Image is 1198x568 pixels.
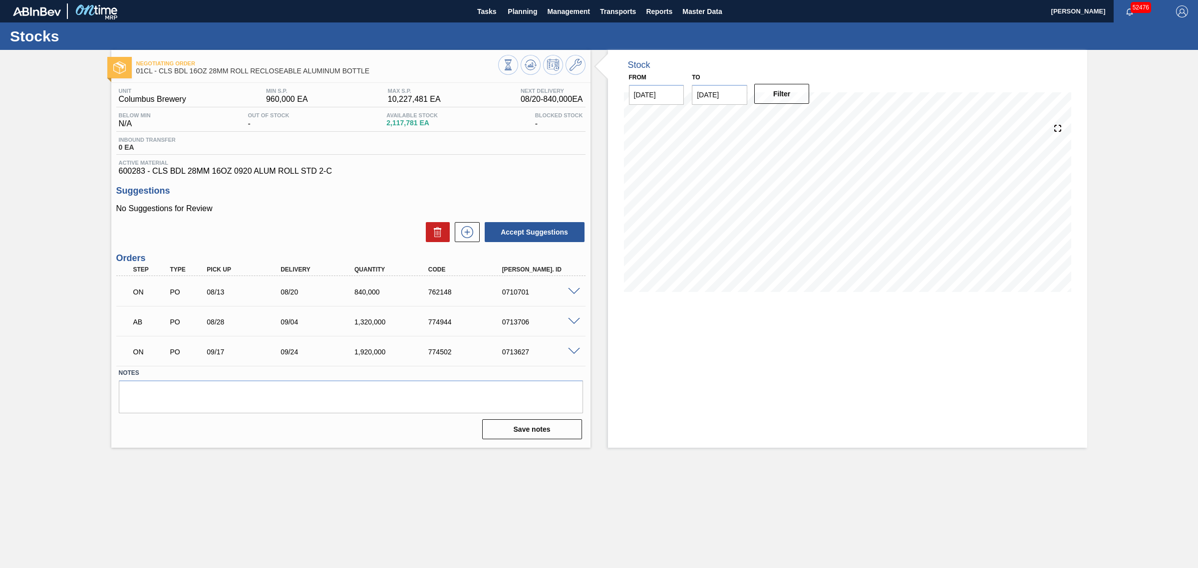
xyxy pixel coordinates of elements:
[352,318,436,326] div: 1,320,000
[278,318,362,326] div: 09/04/2025
[131,311,170,333] div: Awaiting Pick Up
[352,288,436,296] div: 840,000
[131,266,170,273] div: Step
[248,112,290,118] span: Out Of Stock
[482,419,582,439] button: Save notes
[1176,5,1188,17] img: Logout
[116,204,586,213] p: No Suggestions for Review
[116,186,586,196] h3: Suggestions
[167,288,207,296] div: Purchase order
[646,5,672,17] span: Reports
[119,95,186,104] span: Columbus Brewery
[167,348,207,356] div: Purchase order
[533,112,586,128] div: -
[508,5,537,17] span: Planning
[133,348,168,356] p: ON
[600,5,636,17] span: Transports
[628,60,650,70] div: Stock
[278,266,362,273] div: Delivery
[167,318,207,326] div: Purchase order
[266,95,308,104] span: 960,000 EA
[119,112,151,118] span: Below Min
[167,266,207,273] div: Type
[266,88,308,94] span: MIN S.P.
[629,74,646,81] label: From
[500,288,584,296] div: 0710701
[498,55,518,75] button: Stocks Overview
[119,144,176,151] span: 0 EA
[1131,2,1151,13] span: 52476
[629,85,684,105] input: mm/dd/yyyy
[500,348,584,356] div: 0713627
[682,5,722,17] span: Master Data
[426,348,510,356] div: 774502
[246,112,292,128] div: -
[119,366,583,380] label: Notes
[476,5,498,17] span: Tasks
[426,318,510,326] div: 774944
[535,112,583,118] span: Blocked Stock
[480,221,586,243] div: Accept Suggestions
[1114,4,1146,18] button: Notifications
[116,112,153,128] div: N/A
[119,160,583,166] span: Active Material
[547,5,590,17] span: Management
[485,222,585,242] button: Accept Suggestions
[421,222,450,242] div: Delete Suggestions
[388,95,441,104] span: 10,227,481 EA
[136,60,498,66] span: Negotiating Order
[754,84,810,104] button: Filter
[204,318,288,326] div: 08/28/2025
[119,88,186,94] span: Unit
[204,288,288,296] div: 08/13/2025
[500,266,584,273] div: [PERSON_NAME]. ID
[566,55,586,75] button: Go to Master Data / General
[119,167,583,176] span: 600283 - CLS BDL 28MM 16OZ 0920 ALUM ROLL STD 2-C
[10,30,187,42] h1: Stocks
[119,137,176,143] span: Inbound Transfer
[113,61,126,74] img: Ícone
[521,88,583,94] span: Next Delivery
[352,266,436,273] div: Quantity
[521,95,583,104] span: 08/20 - 840,000 EA
[450,222,480,242] div: New suggestion
[426,266,510,273] div: Code
[278,288,362,296] div: 08/20/2025
[133,288,168,296] p: ON
[692,74,700,81] label: to
[204,348,288,356] div: 09/17/2025
[136,67,498,75] span: 01CL - CLS BDL 16OZ 28MM ROLL RECLOSEABLE ALUMINUM BOTTLE
[278,348,362,356] div: 09/24/2025
[521,55,541,75] button: Update Chart
[692,85,747,105] input: mm/dd/yyyy
[543,55,563,75] button: Schedule Inventory
[386,119,438,127] span: 2,117,781 EA
[204,266,288,273] div: Pick up
[352,348,436,356] div: 1,920,000
[131,281,170,303] div: Negotiating Order
[500,318,584,326] div: 0713706
[386,112,438,118] span: Available Stock
[13,7,61,16] img: TNhmsLtSVTkK8tSr43FrP2fwEKptu5GPRR3wAAAABJRU5ErkJggg==
[116,253,586,264] h3: Orders
[388,88,441,94] span: MAX S.P.
[426,288,510,296] div: 762148
[131,341,170,363] div: Negotiating Order
[133,318,168,326] p: AB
